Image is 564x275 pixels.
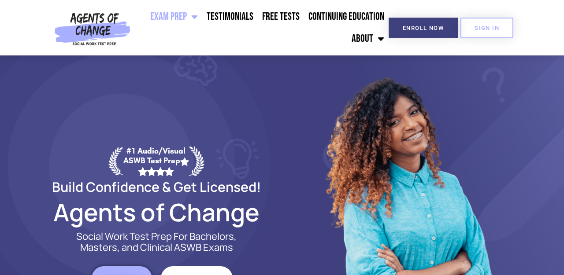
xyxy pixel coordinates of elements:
[460,18,513,38] a: SIGN IN
[66,231,247,253] p: Social Work Test Prep For Bachelors, Masters, and Clinical ASWB Exams
[258,6,304,28] a: Free Tests
[304,6,389,28] a: Continuing Education
[31,202,282,222] h2: Agents of Change
[202,6,258,28] a: Testimonials
[475,25,499,31] span: SIGN IN
[403,25,444,31] span: Enroll Now
[146,6,202,28] a: Exam Prep
[31,180,282,193] h2: Build Confidence & Get Licensed!
[134,6,389,50] nav: Menu
[123,146,189,176] div: #1 Audio/Visual ASWB Test Prep
[347,28,389,50] a: About
[389,18,458,38] a: Enroll Now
